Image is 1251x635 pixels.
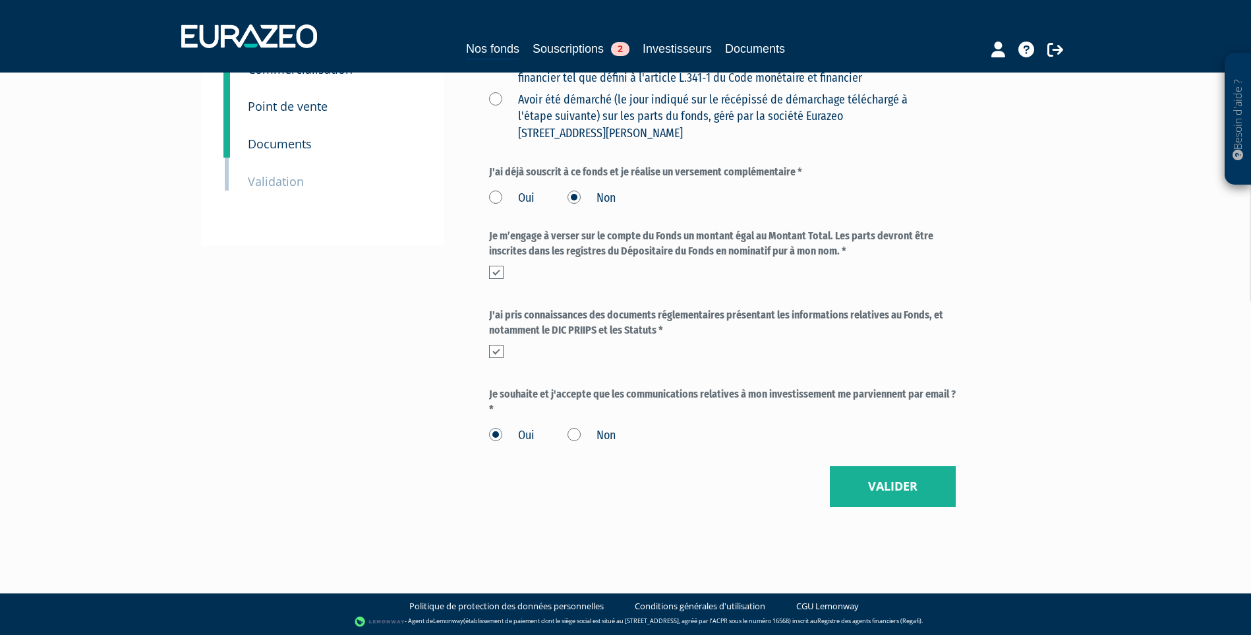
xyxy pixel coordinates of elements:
[13,615,1238,628] div: - Agent de (établissement de paiement dont le siège social est situé au [STREET_ADDRESS], agréé p...
[489,92,925,142] label: Avoir été démarché (le jour indiqué sur le récépissé de démarchage téléchargé à l'étape suivante)...
[533,40,629,58] a: Souscriptions2
[635,600,765,613] a: Conditions générales d'utilisation
[248,61,353,77] small: Commercialisation
[433,617,463,625] a: Lemonway
[567,427,616,444] label: Non
[409,600,604,613] a: Politique de protection des données personnelles
[489,308,956,338] label: J'ai pris connaissances des documents réglementaires présentant les informations relatives au Fon...
[489,165,956,180] label: J'ai déjà souscrit à ce fonds et je réalise un versement complémentaire *
[725,40,785,58] a: Documents
[643,40,712,58] a: Investisseurs
[489,190,535,207] label: Oui
[466,40,519,60] a: Nos fonds
[796,600,859,613] a: CGU Lemonway
[489,387,956,417] label: Je souhaite et j'accepte que les communications relatives à mon investissement me parviennent par...
[830,466,956,507] button: Valider
[817,617,921,625] a: Registre des agents financiers (Regafi)
[248,98,328,114] small: Point de vente
[489,229,956,259] label: Je m’engage à verser sur le compte du Fonds un montant égal au Montant Total. Les parts devront ê...
[355,615,405,628] img: logo-lemonway.png
[1231,60,1246,179] p: Besoin d'aide ?
[248,136,312,152] small: Documents
[181,24,317,48] img: 1732889491-logotype_eurazeo_blanc_rvb.png
[489,427,535,444] label: Oui
[248,173,304,189] small: Validation
[223,79,230,120] a: 6
[567,190,616,207] label: Non
[611,42,629,56] span: 2
[223,117,230,158] a: 7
